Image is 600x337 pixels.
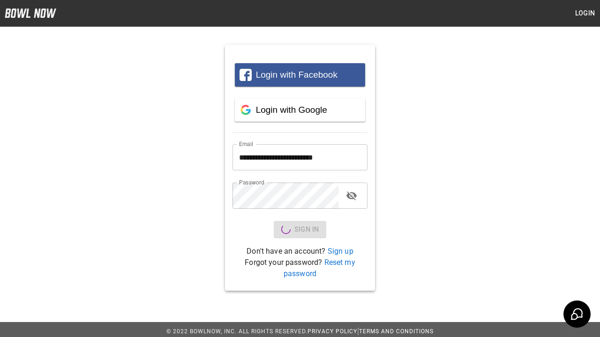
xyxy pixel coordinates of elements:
[256,70,337,80] span: Login with Facebook
[256,105,327,115] span: Login with Google
[328,247,353,256] a: Sign up
[342,186,361,205] button: toggle password visibility
[166,328,307,335] span: © 2022 BowlNow, Inc. All Rights Reserved.
[570,5,600,22] button: Login
[235,98,365,122] button: Login with Google
[232,257,367,279] p: Forgot your password?
[5,8,56,18] img: logo
[307,328,357,335] a: Privacy Policy
[232,246,367,257] p: Don't have an account?
[235,63,365,87] button: Login with Facebook
[359,328,434,335] a: Terms and Conditions
[284,258,355,278] a: Reset my password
